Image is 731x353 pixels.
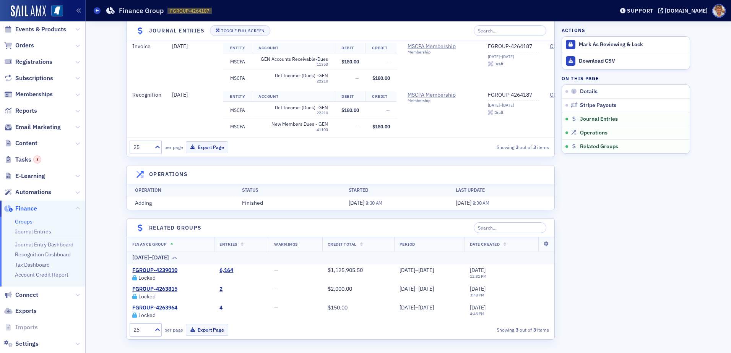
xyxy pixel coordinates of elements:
a: Registrations [4,58,52,66]
th: Credit [365,43,396,53]
span: Automations [15,188,51,196]
button: Export Page [186,141,228,153]
th: Operation [127,184,234,196]
span: Journal Entries [580,116,618,123]
div: Showing out of items [415,326,549,333]
div: [DOMAIN_NAME] [665,7,708,14]
h4: Related Groups [149,224,202,232]
span: — [386,58,390,65]
h4: Actions [562,27,585,34]
span: — [274,285,278,292]
button: [DOMAIN_NAME] [658,8,710,13]
a: FGROUP-4239010 [132,267,177,274]
th: Account [252,43,335,53]
span: $2,000.00 [328,285,352,292]
button: Export Page [186,324,228,336]
div: 25 [133,143,150,151]
a: MSCPA Membership [408,92,477,99]
span: $180.00 [372,123,390,130]
input: Search… [474,222,547,233]
th: Entity [223,43,252,53]
div: [DATE]–[DATE] [400,304,459,311]
a: 2 [219,286,223,293]
a: Reports [4,107,37,115]
span: Imports [15,323,38,332]
th: Credit [365,91,396,102]
label: per page [164,144,183,151]
th: Account [252,91,335,102]
span: $180.00 [341,107,359,113]
a: ORDITM-2127434 [550,92,594,99]
time: 4:45 PM [470,311,484,316]
span: Related Groups [580,143,618,150]
th: Debit [335,43,366,53]
div: Locked [138,313,156,317]
a: SailAMX [11,5,46,18]
td: MSCPA [223,70,252,86]
span: — [274,267,278,274]
a: FGROUP-4263964 [132,304,177,311]
a: Account Credit Report [15,271,68,278]
span: Recognition [132,91,161,98]
span: Exports [15,307,37,315]
span: Finance Group [132,241,167,247]
td: MSCPA [223,118,252,135]
div: Showing out of items [415,144,549,151]
a: Content [4,139,37,147]
span: [DATE] [172,91,188,98]
a: Settings [4,340,39,348]
div: 6,164 [219,267,233,274]
strong: 3 [532,144,537,151]
img: SailAMX [51,5,63,17]
a: Events & Products [4,25,66,34]
span: Stripe Payouts [580,102,616,109]
span: Email Marketing [15,123,61,131]
span: [DATE] [172,43,188,50]
div: Download CSV [579,58,686,65]
span: Finance [15,204,37,213]
th: Last Update [448,184,555,196]
div: 3 [33,155,41,164]
div: Locked [138,295,156,299]
span: 8:30 AM [365,200,382,206]
a: Tasks3 [4,155,41,164]
a: Memberships [4,90,53,99]
a: View Homepage [46,5,63,18]
th: Entity [223,91,252,102]
h4: On this page [562,75,690,82]
span: Operations [580,130,608,136]
h4: Operations [149,170,188,178]
span: Def Income-(Dues) -GEN [258,73,328,78]
button: Mark As Reviewing & Lock [562,37,690,53]
td: MSCPA [223,102,252,118]
div: [DATE]–[DATE] [400,267,459,274]
a: Subscriptions [4,74,53,83]
span: — [386,107,390,113]
a: FGROUP-4264187 [488,92,539,99]
a: Imports [4,323,38,332]
span: GEN Accounts Receivable-Dues [258,56,328,62]
div: Toggle Full Screen [221,29,264,33]
span: MSCPA Membership [408,43,477,50]
div: 22210 [258,79,328,84]
a: E-Learning [4,172,45,180]
strong: 3 [532,326,537,333]
span: — [355,123,359,130]
div: [DATE]–[DATE] [132,254,169,262]
time: 3:48 PM [470,292,484,298]
div: ORDITM-2127434 [550,43,594,50]
a: Automations [4,188,51,196]
div: 22210 [258,110,328,115]
span: Content [15,139,37,147]
td: Finished [234,196,341,210]
div: Draft [494,62,504,66]
th: Started [341,184,448,196]
a: FGROUP-4264187 [488,43,539,50]
a: Recognition Dashboard [15,251,71,258]
th: Status [234,184,341,196]
span: Details [580,88,598,95]
a: 4 [219,304,223,311]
